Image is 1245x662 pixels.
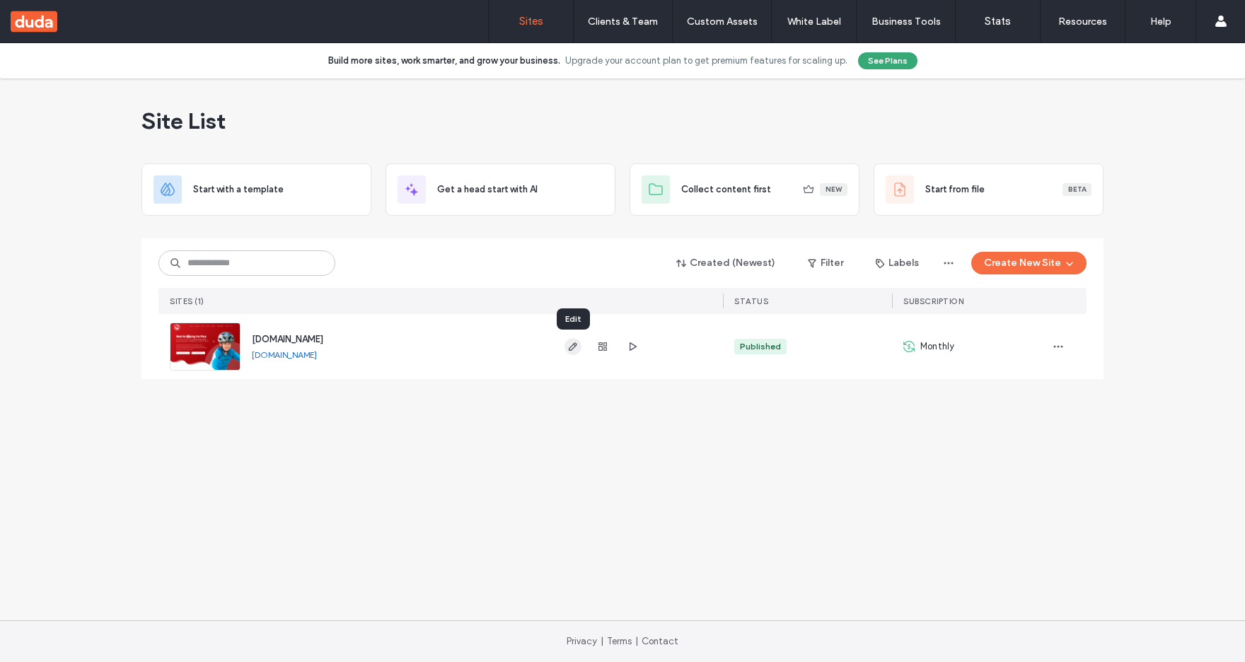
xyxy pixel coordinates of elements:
span: SITES (1) [170,296,204,306]
button: Labels [863,252,932,274]
div: Start from fileBeta [874,163,1104,216]
span: Upgrade your account plan to get premium features for scaling up. [565,54,847,68]
a: [DOMAIN_NAME] [252,349,317,360]
button: See Plans [858,52,917,69]
label: Help [1150,16,1171,28]
label: Sites [519,15,543,28]
a: [DOMAIN_NAME] [252,334,323,344]
span: | [601,636,603,646]
span: Get a head start with AI [437,182,538,197]
div: Beta [1062,183,1091,196]
label: Business Tools [871,16,941,28]
span: Monthly [920,339,954,354]
label: White Label [787,16,841,28]
button: Created (Newest) [664,252,788,274]
a: Contact [642,636,678,646]
label: Clients & Team [588,16,658,28]
button: Create New Site [971,252,1087,274]
div: Published [740,340,781,353]
span: Build more sites, work smarter, and grow your business. [328,54,560,68]
span: Collect content first [681,182,771,197]
a: Terms [607,636,632,646]
div: Start with a template [141,163,371,216]
span: Start from file [925,182,985,197]
div: Get a head start with AI [386,163,615,216]
label: Resources [1058,16,1107,28]
label: Stats [985,15,1011,28]
a: Privacy [567,636,597,646]
div: New [820,183,847,196]
span: SUBSCRIPTION [903,296,963,306]
label: Custom Assets [687,16,758,28]
span: Start with a template [193,182,284,197]
span: Help [33,10,62,23]
div: Collect content firstNew [630,163,859,216]
span: Site List [141,107,226,135]
span: | [635,636,638,646]
div: Edit [557,308,590,330]
button: Filter [794,252,857,274]
span: STATUS [734,296,768,306]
